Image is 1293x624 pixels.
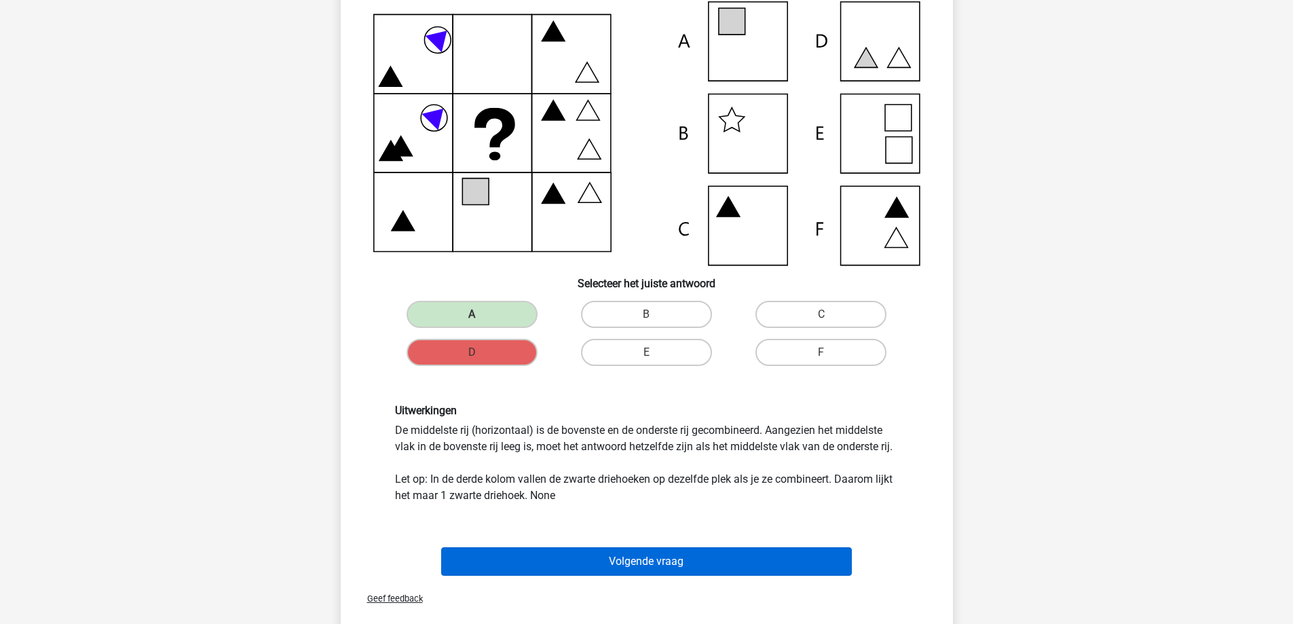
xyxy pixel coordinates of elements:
[385,404,909,504] div: De middelste rij (horizontaal) is de bovenste en de onderste rij gecombineerd. Aangezien het midd...
[581,339,712,366] label: E
[395,404,899,417] h6: Uitwerkingen
[755,301,886,328] label: C
[407,339,538,366] label: D
[356,593,423,604] span: Geef feedback
[362,266,931,290] h6: Selecteer het juiste antwoord
[755,339,886,366] label: F
[407,301,538,328] label: A
[441,547,852,576] button: Volgende vraag
[581,301,712,328] label: B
